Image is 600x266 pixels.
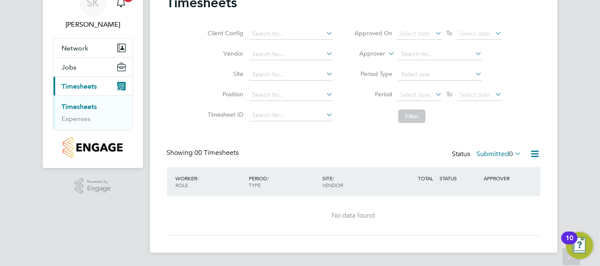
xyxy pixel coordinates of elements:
span: ROLE [176,182,189,188]
a: Powered byEngage [75,178,111,194]
input: Search for... [249,28,333,40]
div: WORKER [174,171,247,193]
span: Powered by [87,178,111,185]
input: Search for... [398,48,482,60]
label: Period Type [354,70,392,78]
span: Select date [400,91,430,98]
span: / [197,175,199,182]
span: TOTAL [418,175,434,182]
label: Submitted [477,150,522,158]
span: / [267,175,269,182]
span: Select date [459,91,490,98]
label: Approved On [354,29,392,37]
span: Simon King [53,20,133,30]
label: Client Config [205,29,243,37]
input: Search for... [249,89,333,101]
label: Timesheet ID [205,111,243,118]
label: Vendor [205,50,243,57]
button: Jobs [54,58,132,76]
div: Status [452,148,524,160]
label: Site [205,70,243,78]
a: Expenses [62,115,91,123]
button: Network [54,39,132,57]
span: Select date [400,30,430,37]
span: 00 Timesheets [195,148,239,157]
div: PERIOD [247,171,320,193]
span: Network [62,44,89,52]
button: Timesheets [54,77,132,95]
img: countryside-properties-logo-retina.png [63,137,123,158]
div: Timesheets [54,95,132,130]
div: Showing [167,148,241,157]
span: 0 [510,150,513,158]
a: Go to home page [53,137,133,158]
button: Open Resource Center, 10 new notifications [566,232,593,259]
span: VENDOR [322,182,343,188]
label: Period [354,90,392,98]
div: No data found [175,211,532,220]
span: TYPE [249,182,261,188]
a: Timesheets [62,103,97,111]
span: Timesheets [62,82,97,90]
input: Search for... [249,109,333,121]
span: To [444,89,455,100]
button: Filter [398,109,425,123]
span: Select date [459,30,490,37]
label: Position [205,90,243,98]
span: / [332,175,334,182]
input: Select one [398,69,482,81]
input: Search for... [249,48,333,60]
div: SITE [320,171,394,193]
div: 10 [566,238,573,249]
span: Jobs [62,63,77,71]
div: APPROVER [482,171,526,186]
input: Search for... [249,69,333,81]
span: Engage [87,185,111,192]
div: STATUS [438,171,482,186]
label: Approver [347,50,385,58]
span: To [444,28,455,39]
